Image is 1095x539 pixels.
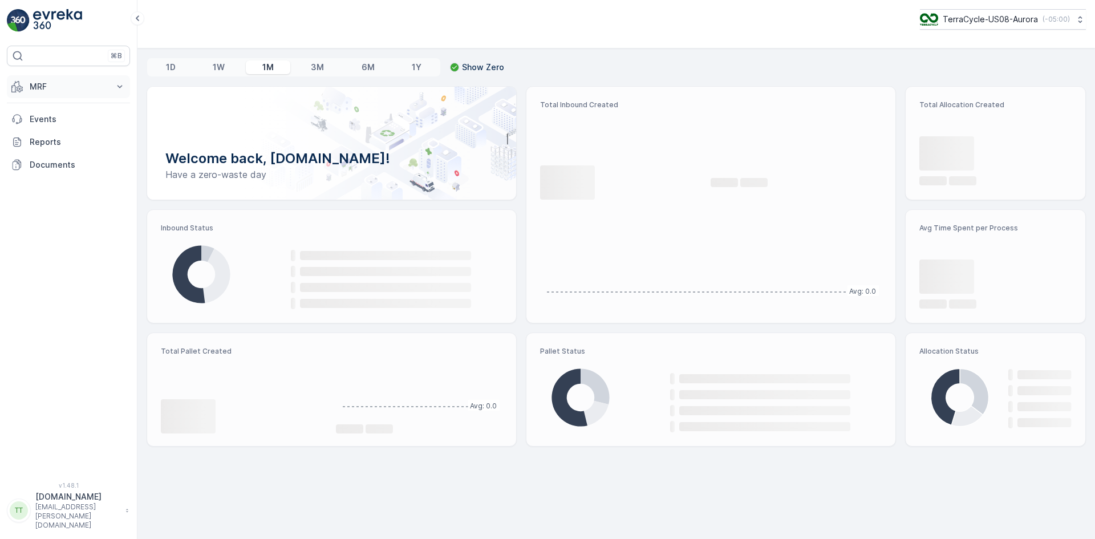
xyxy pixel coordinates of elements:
p: Welcome back, [DOMAIN_NAME]! [165,149,498,168]
button: TT[DOMAIN_NAME][EMAIL_ADDRESS][PERSON_NAME][DOMAIN_NAME] [7,491,130,530]
a: Documents [7,153,130,176]
p: [EMAIL_ADDRESS][PERSON_NAME][DOMAIN_NAME] [35,502,120,530]
p: Reports [30,136,125,148]
p: [DOMAIN_NAME] [35,491,120,502]
p: 1Y [412,62,421,73]
span: v 1.48.1 [7,482,130,489]
p: Have a zero-waste day [165,168,498,181]
p: 3M [311,62,324,73]
p: MRF [30,81,107,92]
p: Inbound Status [161,224,502,233]
p: 6M [362,62,375,73]
a: Events [7,108,130,131]
p: Avg Time Spent per Process [919,224,1072,233]
p: 1M [262,62,274,73]
p: Show Zero [462,62,504,73]
p: 1W [213,62,225,73]
p: Total Inbound Created [540,100,882,110]
div: TT [10,501,28,520]
p: Total Pallet Created [161,347,327,356]
img: logo [7,9,30,32]
p: ⌘B [111,51,122,60]
p: Pallet Status [540,347,882,356]
button: MRF [7,75,130,98]
button: TerraCycle-US08-Aurora(-05:00) [920,9,1086,30]
p: Documents [30,159,125,171]
img: image_ci7OI47.png [920,13,938,26]
p: Allocation Status [919,347,1072,356]
p: Total Allocation Created [919,100,1072,110]
p: ( -05:00 ) [1043,15,1070,24]
p: Events [30,114,125,125]
p: 1D [166,62,176,73]
p: TerraCycle-US08-Aurora [943,14,1038,25]
a: Reports [7,131,130,153]
img: logo_light-DOdMpM7g.png [33,9,82,32]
